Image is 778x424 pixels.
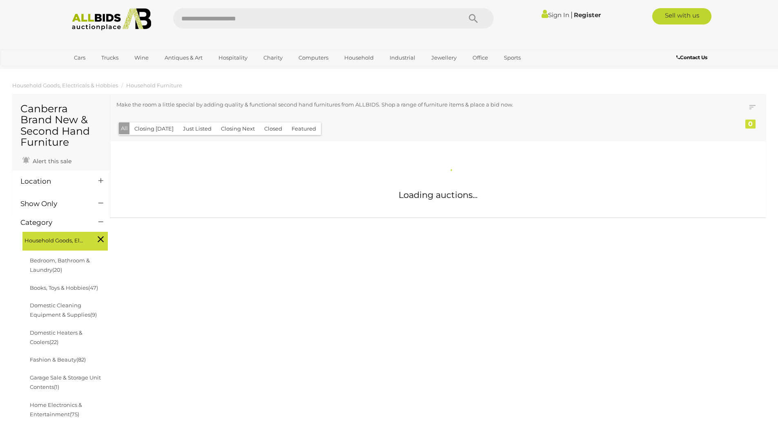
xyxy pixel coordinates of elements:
a: Wine [129,51,154,64]
a: Alert this sale [20,154,74,166]
a: Charity [258,51,288,64]
a: Fashion & Beauty(82) [30,356,86,363]
h4: Location [20,178,86,185]
a: Hospitality [213,51,253,64]
a: Sign In [542,11,569,19]
button: Closed [259,122,287,135]
span: (1) [54,384,59,390]
p: Make the room a little special by adding quality & functional second hand furnitures from ALLBIDS... [116,100,700,109]
span: (82) [76,356,86,363]
a: Household Goods, Electricals & Hobbies [12,82,118,89]
a: Books, Toys & Hobbies(47) [30,284,98,291]
a: Antiques & Art [159,51,208,64]
a: Garage Sale & Storage Unit Contents(1) [30,374,101,390]
a: Sports [499,51,526,64]
a: Domestic Heaters & Coolers(22) [30,329,82,345]
a: Cars [69,51,91,64]
a: Domestic Cleaning Equipment & Supplies(9) [30,302,97,318]
button: Search [453,8,494,29]
a: Register [574,11,601,19]
h1: Canberra Brand New & Second Hand Furniture [20,103,102,148]
img: Allbids.com.au [67,8,156,31]
a: Home Electronics & Entertainment(75) [30,402,82,417]
button: Just Listed [178,122,216,135]
a: Contact Us [676,53,709,62]
button: Closing Next [216,122,260,135]
span: (75) [70,411,79,417]
a: [GEOGRAPHIC_DATA] [69,64,137,78]
button: Featured [287,122,321,135]
button: Closing [DATE] [129,122,178,135]
span: | [571,10,573,19]
a: Bedroom, Bathroom & Laundry(20) [30,257,90,273]
a: Household [339,51,379,64]
h4: Show Only [20,200,86,208]
b: Contact Us [676,54,707,60]
a: Sell with us [652,8,711,24]
span: Household Goods, Electricals & Hobbies [25,234,86,245]
a: Computers [293,51,334,64]
a: Jewellery [426,51,462,64]
a: Industrial [384,51,421,64]
h4: Category [20,219,86,226]
span: (9) [90,311,97,318]
a: Office [467,51,493,64]
span: (22) [49,339,58,345]
span: Loading auctions... [399,190,477,200]
span: (47) [88,284,98,291]
a: Household Furniture [126,82,182,89]
button: All [119,122,130,134]
div: 0 [745,120,756,129]
a: Trucks [96,51,124,64]
span: Alert this sale [31,158,71,165]
span: (20) [52,266,62,273]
